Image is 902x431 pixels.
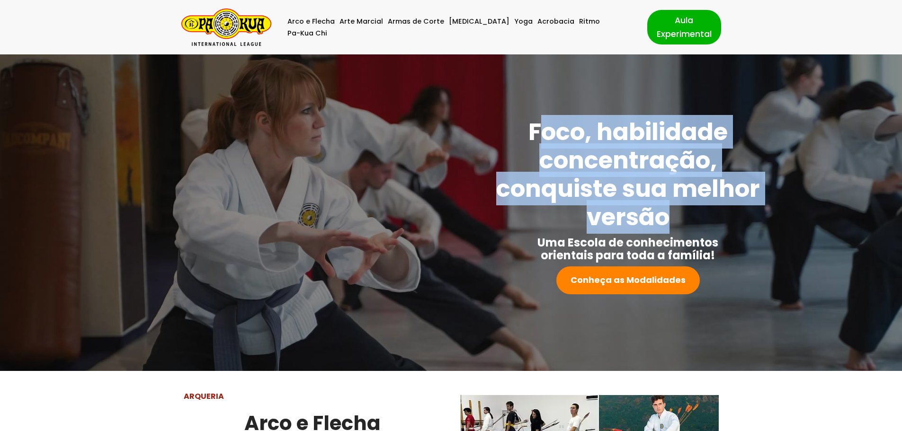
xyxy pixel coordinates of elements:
[496,115,760,234] strong: Foco, habilidade concentração, conquiste sua melhor versão
[537,16,574,27] a: Acrobacia
[556,266,700,294] a: Conheça as Modalidades
[184,391,224,402] strong: ARQUERIA
[181,9,271,46] a: Pa-Kua Brasil Uma Escola de conhecimentos orientais para toda a família. Foco, habilidade concent...
[388,16,444,27] a: Armas de Corte
[449,16,509,27] a: [MEDICAL_DATA]
[514,16,533,27] a: Yoga
[287,27,327,39] a: Pa-Kua Chi
[537,235,718,263] strong: Uma Escola de conhecimentos orientais para toda a família!
[287,16,335,27] a: Arco e Flecha
[647,10,721,44] a: Aula Experimental
[571,274,686,286] strong: Conheça as Modalidades
[339,16,383,27] a: Arte Marcial
[286,16,633,39] div: Menu primário
[579,16,600,27] a: Ritmo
